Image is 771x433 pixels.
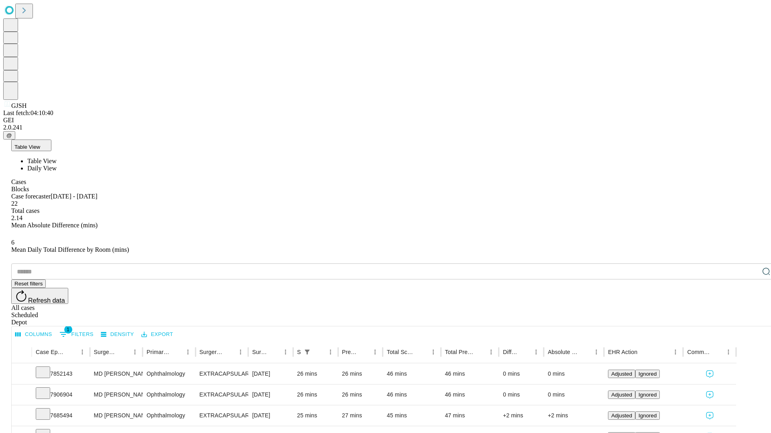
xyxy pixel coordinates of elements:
[200,349,223,355] div: Surgery Name
[139,328,175,341] button: Export
[11,200,18,207] span: 22
[342,384,379,405] div: 26 mins
[519,346,530,358] button: Sort
[16,409,28,423] button: Expand
[11,246,129,253] span: Mean Daily Total Difference by Room (mins)
[36,405,86,426] div: 7685494
[670,346,681,358] button: Menu
[11,207,39,214] span: Total cases
[723,346,734,358] button: Menu
[11,279,46,288] button: Reset filters
[387,349,416,355] div: Total Scheduled Duration
[503,384,540,405] div: 0 mins
[182,346,194,358] button: Menu
[302,346,313,358] button: Show filters
[11,102,27,109] span: GJSH
[325,346,336,358] button: Menu
[3,124,768,131] div: 2.0.241
[224,346,235,358] button: Sort
[297,384,334,405] div: 26 mins
[530,346,542,358] button: Menu
[297,364,334,384] div: 26 mins
[252,405,289,426] div: [DATE]
[147,349,170,355] div: Primary Service
[65,346,77,358] button: Sort
[13,328,54,341] button: Select columns
[94,349,117,355] div: Surgeon Name
[27,158,57,164] span: Table View
[608,370,635,378] button: Adjusted
[638,392,657,398] span: Ignored
[147,405,191,426] div: Ophthalmology
[11,239,14,246] span: 6
[57,328,96,341] button: Show filters
[638,346,649,358] button: Sort
[147,384,191,405] div: Ophthalmology
[64,326,72,334] span: 1
[548,364,600,384] div: 0 mins
[638,413,657,419] span: Ignored
[3,117,768,124] div: GEI
[445,405,495,426] div: 47 mins
[14,281,43,287] span: Reset filters
[474,346,485,358] button: Sort
[608,391,635,399] button: Adjusted
[387,384,437,405] div: 46 mins
[579,346,591,358] button: Sort
[342,405,379,426] div: 27 mins
[635,411,660,420] button: Ignored
[416,346,428,358] button: Sort
[36,384,86,405] div: 7906904
[14,144,40,150] span: Table View
[200,384,244,405] div: EXTRACAPSULAR CATARACT REMOVAL WITH [MEDICAL_DATA]
[200,364,244,384] div: EXTRACAPSULAR CATARACT REMOVAL WITH [MEDICAL_DATA]
[36,349,65,355] div: Case Epic Id
[3,131,15,140] button: @
[342,349,358,355] div: Predicted In Room Duration
[591,346,602,358] button: Menu
[11,140,51,151] button: Table View
[548,405,600,426] div: +2 mins
[608,349,637,355] div: EHR Action
[342,364,379,384] div: 26 mins
[548,349,579,355] div: Absolute Difference
[445,364,495,384] div: 46 mins
[302,346,313,358] div: 1 active filter
[6,132,12,138] span: @
[11,288,68,304] button: Refresh data
[235,346,246,358] button: Menu
[99,328,136,341] button: Density
[11,214,22,221] span: 2.14
[3,109,53,116] span: Last fetch: 04:10:40
[252,364,289,384] div: [DATE]
[200,405,244,426] div: EXTRACAPSULAR CATARACT REMOVAL WITH [MEDICAL_DATA]
[118,346,129,358] button: Sort
[611,371,632,377] span: Adjusted
[387,405,437,426] div: 45 mins
[36,364,86,384] div: 7852143
[280,346,291,358] button: Menu
[297,405,334,426] div: 25 mins
[11,222,98,229] span: Mean Absolute Difference (mins)
[445,384,495,405] div: 46 mins
[11,193,51,200] span: Case forecaster
[94,364,139,384] div: MD [PERSON_NAME]
[445,349,474,355] div: Total Predicted Duration
[51,193,97,200] span: [DATE] - [DATE]
[503,405,540,426] div: +2 mins
[608,411,635,420] button: Adjusted
[28,297,65,304] span: Refresh data
[358,346,369,358] button: Sort
[147,364,191,384] div: Ophthalmology
[129,346,141,358] button: Menu
[635,391,660,399] button: Ignored
[77,346,88,358] button: Menu
[297,349,301,355] div: Scheduled In Room Duration
[171,346,182,358] button: Sort
[503,349,518,355] div: Difference
[611,413,632,419] span: Adjusted
[485,346,497,358] button: Menu
[712,346,723,358] button: Sort
[252,349,268,355] div: Surgery Date
[428,346,439,358] button: Menu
